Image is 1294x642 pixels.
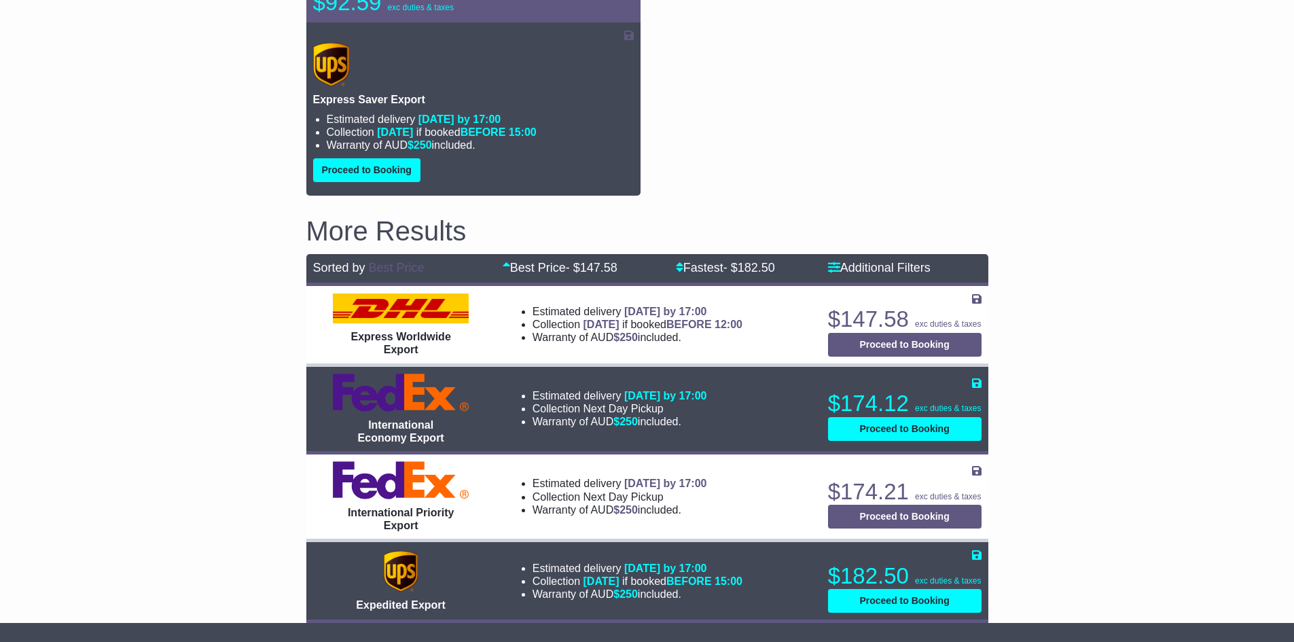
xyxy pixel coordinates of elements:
span: - $ [723,261,775,274]
span: 12:00 [715,319,742,330]
li: Collection [533,491,707,503]
span: [DATE] by 17:00 [418,113,501,125]
span: Next Day Pickup [583,491,664,503]
span: [DATE] by 17:00 [624,390,707,402]
li: Collection [533,318,742,331]
span: exc duties & taxes [915,576,981,586]
li: Warranty of AUD included. [327,139,634,151]
button: Proceed to Booking [828,417,982,441]
img: DHL: Express Worldwide Export [333,293,469,323]
span: [DATE] [377,126,413,138]
span: 147.58 [580,261,617,274]
img: UPS (new): Express Saver Export [313,43,350,86]
button: Proceed to Booking [313,158,420,182]
span: if booked [583,575,742,587]
li: Estimated delivery [533,305,742,318]
li: Warranty of AUD included. [533,588,742,601]
span: exc duties & taxes [915,492,981,501]
span: if booked [377,126,536,138]
button: Proceed to Booking [828,589,982,613]
li: Warranty of AUD included. [533,503,707,516]
span: exc duties & taxes [915,404,981,413]
li: Estimated delivery [533,477,707,490]
a: Best Price [369,261,425,274]
span: 250 [619,332,638,343]
li: Collection [327,126,634,139]
a: Best Price- $147.58 [503,261,617,274]
img: FedEx Express: International Priority Export [333,461,469,499]
span: $ [613,588,638,600]
a: Additional Filters [828,261,931,274]
li: Warranty of AUD included. [533,415,707,428]
span: [DATE] by 17:00 [624,563,707,574]
span: 250 [619,588,638,600]
span: 15:00 [715,575,742,587]
span: International Priority Export [348,507,454,531]
button: Proceed to Booking [828,505,982,529]
span: [DATE] [583,319,619,330]
img: FedEx Express: International Economy Export [333,374,469,412]
span: exc duties & taxes [388,3,454,12]
span: $ [613,416,638,427]
span: exc duties & taxes [915,319,981,329]
img: UPS (new): Expedited Export [384,551,418,592]
span: $ [408,139,432,151]
span: [DATE] by 17:00 [624,478,707,489]
span: 15:00 [509,126,537,138]
p: $174.12 [828,390,982,417]
span: $ [613,332,638,343]
span: $ [613,504,638,516]
li: Collection [533,402,707,415]
span: [DATE] by 17:00 [624,306,707,317]
li: Estimated delivery [533,389,707,402]
span: - $ [566,261,617,274]
li: Estimated delivery [327,113,634,126]
span: Next Day Pickup [583,403,664,414]
button: Proceed to Booking [828,333,982,357]
li: Warranty of AUD included. [533,331,742,344]
span: Express Worldwide Export [351,331,450,355]
h2: More Results [306,216,988,246]
span: Sorted by [313,261,365,274]
span: BEFORE [666,319,712,330]
p: Express Saver Export [313,93,634,106]
span: [DATE] [583,575,619,587]
span: 250 [619,416,638,427]
span: BEFORE [461,126,506,138]
p: $174.21 [828,478,982,505]
span: 182.50 [738,261,775,274]
li: Collection [533,575,742,588]
span: 250 [619,504,638,516]
li: Estimated delivery [533,562,742,575]
p: $147.58 [828,306,982,333]
p: $182.50 [828,563,982,590]
span: BEFORE [666,575,712,587]
span: if booked [583,319,742,330]
span: 250 [414,139,432,151]
span: Expedited Export [356,599,446,611]
span: International Economy Export [358,419,444,444]
a: Fastest- $182.50 [676,261,775,274]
